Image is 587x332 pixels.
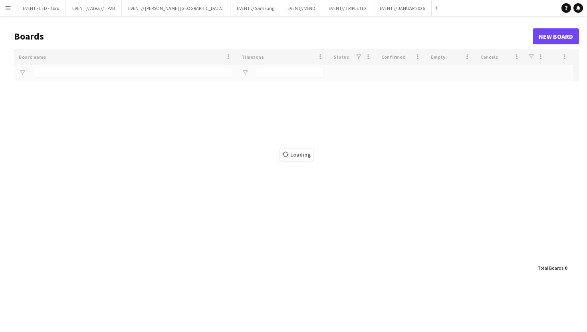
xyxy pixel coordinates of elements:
[230,0,281,16] button: EVENT // Samsung
[565,265,567,271] span: 0
[122,0,230,16] button: EVENT// [PERSON_NAME] [GEOGRAPHIC_DATA]
[538,265,563,271] span: Total Boards
[322,0,373,16] button: EVENT// TRIPLETEX
[538,260,567,276] div: :
[280,149,313,161] span: Loading
[14,30,533,42] h1: Boards
[281,0,322,16] button: EVENT// VEND
[373,0,432,16] button: EVENT // JANUAR 2026
[66,0,122,16] button: EVENT // Atea // TP2B
[16,0,66,16] button: EVENT - LED - Toro
[533,28,579,44] a: New Board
